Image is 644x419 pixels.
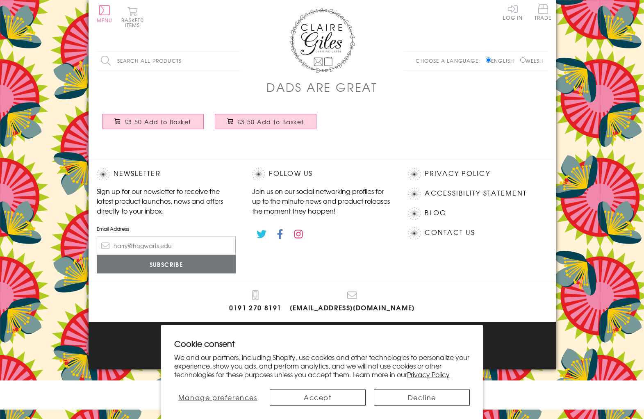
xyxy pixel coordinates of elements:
h2: Cookie consent [174,338,470,349]
span: £3.50 Add to Basket [237,118,304,126]
p: Join us on our social networking profiles for up to the minute news and product releases the mome... [252,186,391,216]
button: Basket0 items [121,7,144,27]
p: Sign up for our newsletter to receive the latest product launches, news and offers directly to yo... [97,186,236,216]
button: Accept [270,389,366,406]
img: Claire Giles Greetings Cards [289,8,355,73]
h2: Follow Us [252,168,391,180]
span: Trade [535,4,552,20]
input: Search [232,52,240,70]
input: harry@hogwarts.edu [97,237,236,255]
input: English [486,57,491,63]
span: Menu [97,16,113,24]
input: Subscribe [97,255,236,273]
a: Blog [425,207,446,219]
a: [EMAIL_ADDRESS][DOMAIN_NAME] [290,290,415,314]
span: Manage preferences [178,392,257,402]
input: Welsh [520,57,526,63]
h2: Newsletter [97,168,236,180]
p: We and our partners, including Shopify, use cookies and other technologies to personalize your ex... [174,353,470,378]
button: £3.50 Add to Basket [215,114,316,129]
button: Decline [374,389,470,406]
label: Email Address [97,225,236,232]
a: Log In [503,4,523,20]
button: Manage preferences [174,389,262,406]
label: Welsh [520,57,544,64]
button: Menu [97,5,113,23]
a: 0191 270 8191 [229,290,282,314]
a: Father's Day Card, One in a Million £3.50 Add to Basket [97,108,209,143]
a: Father's Day Card, Star Daddy, My Daddy is brilliant £3.50 Add to Basket [209,108,322,143]
a: Contact Us [425,227,475,238]
a: Privacy Policy [425,168,490,179]
input: Search all products [97,52,240,70]
span: 0 items [125,16,144,29]
a: Privacy Policy [407,369,450,379]
p: Choose a language: [416,57,484,64]
a: Trade [535,4,552,22]
button: £3.50 Add to Basket [102,114,204,129]
label: English [486,57,518,64]
span: £3.50 Add to Basket [125,118,191,126]
a: Accessibility Statement [425,188,527,199]
p: © 2025 . [97,348,548,356]
h1: Dads Are Great [266,79,378,96]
